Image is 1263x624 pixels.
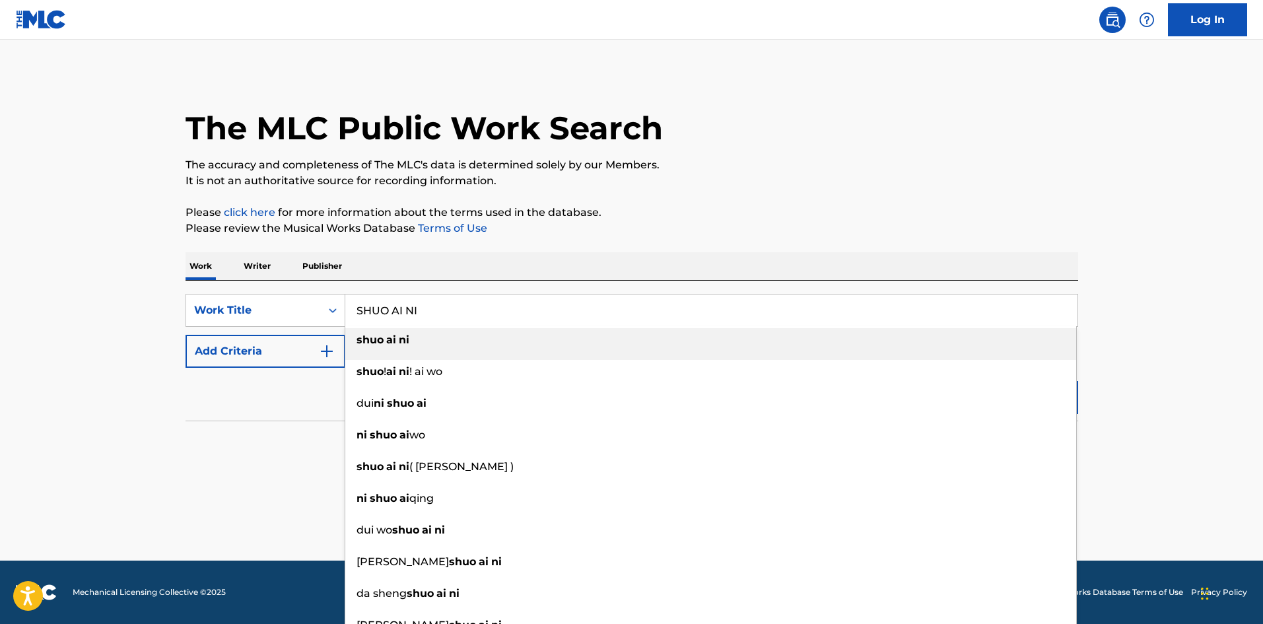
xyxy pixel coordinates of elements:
[386,333,396,346] strong: ai
[186,294,1078,421] form: Search Form
[399,460,409,473] strong: ni
[73,586,226,598] span: Mechanical Licensing Collective © 2025
[1105,12,1120,28] img: search
[407,587,434,600] strong: shuo
[186,205,1078,221] p: Please for more information about the terms used in the database.
[436,587,446,600] strong: ai
[357,365,384,378] strong: shuo
[1201,574,1209,613] div: Drag
[357,333,384,346] strong: shuo
[370,492,397,504] strong: shuo
[224,206,275,219] a: click here
[387,397,414,409] strong: shuo
[357,524,392,536] span: dui wo
[1099,7,1126,33] a: Public Search
[422,524,432,536] strong: ai
[409,460,514,473] span: ( [PERSON_NAME] )
[357,397,374,409] span: dui
[409,492,434,504] span: qing
[491,555,502,568] strong: ni
[357,555,449,568] span: [PERSON_NAME]
[399,365,409,378] strong: ni
[186,221,1078,236] p: Please review the Musical Works Database
[186,157,1078,173] p: The accuracy and completeness of The MLC's data is determined solely by our Members.
[1168,3,1247,36] a: Log In
[479,555,489,568] strong: ai
[16,10,67,29] img: MLC Logo
[186,173,1078,189] p: It is not an authoritative source for recording information.
[386,365,396,378] strong: ai
[409,429,425,441] span: wo
[384,365,386,378] span: !
[357,587,407,600] span: da sheng
[415,222,487,234] a: Terms of Use
[357,429,367,441] strong: ni
[449,555,476,568] strong: shuo
[1197,561,1263,624] iframe: Chat Widget
[186,108,663,148] h1: The MLC Public Work Search
[240,252,275,280] p: Writer
[357,460,384,473] strong: shuo
[417,397,427,409] strong: ai
[374,397,384,409] strong: ni
[1191,586,1247,598] a: Privacy Policy
[1134,7,1160,33] div: Help
[194,302,313,318] div: Work Title
[1139,12,1155,28] img: help
[186,252,216,280] p: Work
[449,587,460,600] strong: ni
[357,492,367,504] strong: ni
[370,429,397,441] strong: shuo
[399,492,409,504] strong: ai
[386,460,396,473] strong: ai
[319,343,335,359] img: 9d2ae6d4665cec9f34b9.svg
[392,524,419,536] strong: shuo
[399,429,409,441] strong: ai
[399,333,409,346] strong: ni
[298,252,346,280] p: Publisher
[1033,586,1183,598] a: Musical Works Database Terms of Use
[409,365,442,378] span: ! ai wo
[186,335,345,368] button: Add Criteria
[16,584,57,600] img: logo
[434,524,445,536] strong: ni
